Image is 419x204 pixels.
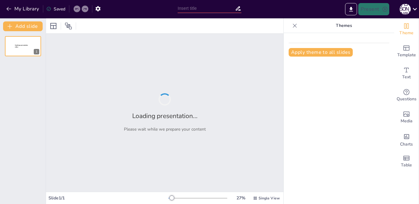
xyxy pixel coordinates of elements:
button: Export to PowerPoint [345,3,357,15]
span: Single View [259,196,280,201]
p: Themes [300,18,388,33]
div: Add ready made slides [394,40,419,62]
span: Template [397,52,416,58]
span: Sendsteps presentation editor [15,45,28,48]
span: Charts [400,141,413,148]
div: Add a table [394,150,419,172]
div: Add charts and graphs [394,128,419,150]
input: Insert title [178,4,235,13]
button: Г [PERSON_NAME] [400,3,411,15]
button: Present [358,3,389,15]
div: Get real-time input from your audience [394,84,419,106]
span: Table [401,162,412,169]
div: Г [PERSON_NAME] [400,4,411,15]
div: 1 [34,49,39,54]
span: Text [402,74,411,80]
button: My Library [5,4,42,14]
div: Change the overall theme [394,18,419,40]
div: Layout [48,21,58,31]
span: Questions [397,96,417,102]
div: Add images, graphics, shapes or video [394,106,419,128]
span: Media [401,118,413,124]
p: Please wait while we prepare your content [124,126,206,132]
div: Slide 1 / 1 [48,195,168,201]
span: Theme [399,30,413,36]
h2: Loading presentation... [132,112,198,120]
button: Add slide [3,21,43,31]
div: 27 % [233,195,248,201]
div: Add text boxes [394,62,419,84]
button: Apply theme to all slides [289,48,353,57]
span: Position [65,22,72,30]
div: 1 [5,36,41,56]
div: Saved [46,6,65,12]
